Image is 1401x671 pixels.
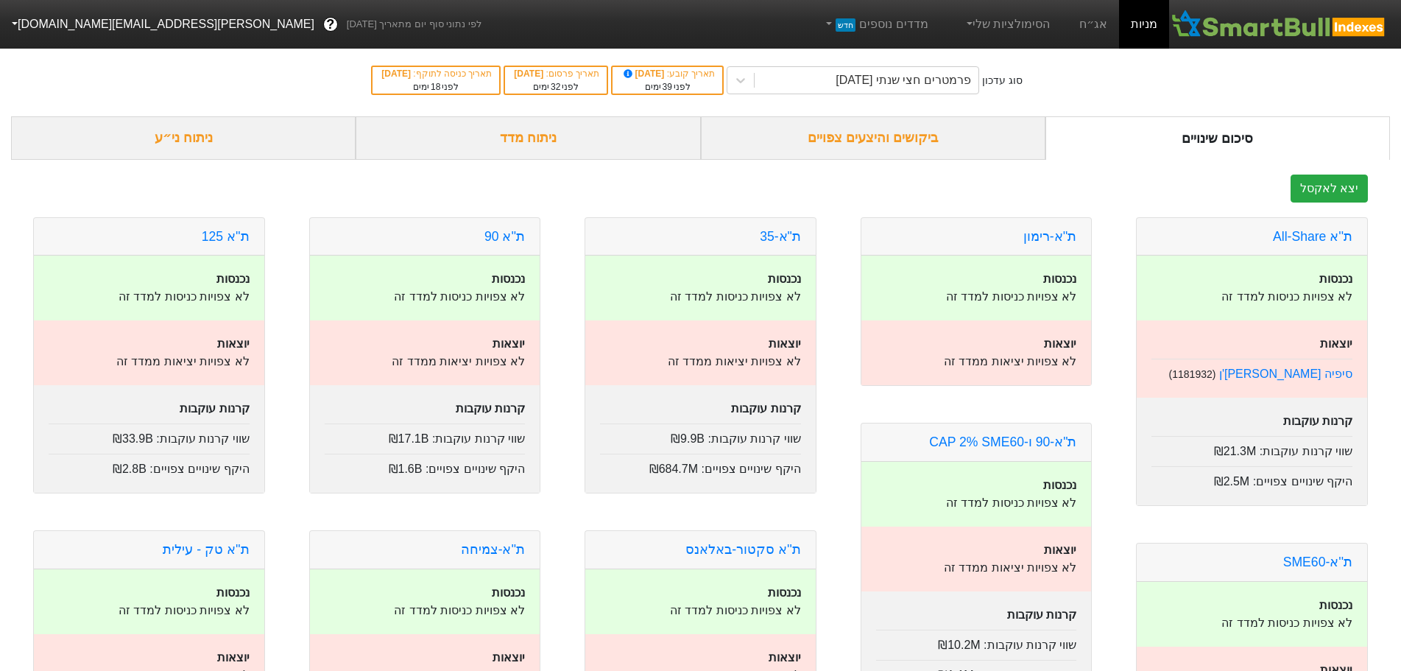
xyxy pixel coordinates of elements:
[600,602,801,619] p: לא צפויות כניסות למדד זה
[1043,479,1076,491] strong: נכנסות
[1169,10,1389,39] img: SmartBull
[356,116,700,160] div: ניתוח מדד
[216,586,250,599] strong: נכנסות
[389,463,423,475] span: ₪1.6B
[347,17,481,32] span: לפי נתוני סוף יום מתאריך [DATE]
[381,68,413,79] span: [DATE]
[600,353,801,370] p: לא צפויות יציאות ממדד זה
[1214,475,1250,488] span: ₪2.5M
[1283,415,1352,427] strong: קרנות עוקבות
[1320,337,1352,350] strong: יוצאות
[600,288,801,306] p: לא צפויות כניסות למדד זה
[493,337,525,350] strong: יוצאות
[701,116,1045,160] div: ביקושים והיצעים צפויים
[1007,608,1076,621] strong: קרנות עוקבות
[551,82,560,92] span: 32
[1043,273,1076,285] strong: נכנסות
[49,288,250,306] p: לא צפויות כניסות למדד זה
[389,432,429,445] span: ₪17.1B
[1283,555,1352,569] a: ת''א-SME60
[621,68,667,79] span: [DATE]
[1169,368,1216,380] small: ( 1181932 )
[431,82,440,92] span: 18
[461,542,526,557] a: ת''א-צמיחה
[876,288,1077,306] p: לא צפויות כניסות למדד זה
[1291,175,1368,203] button: יצא לאקסל
[49,424,250,448] div: שווי קרנות עוקבות :
[1044,337,1076,350] strong: יוצאות
[731,402,800,415] strong: קרנות עוקבות
[217,337,250,350] strong: יוצאות
[958,10,1056,39] a: הסימולציות שלי
[1151,288,1352,306] p: לא צפויות כניסות למדד זה
[671,432,705,445] span: ₪9.9B
[1319,599,1352,611] strong: נכנסות
[817,10,934,39] a: מדדים נוספיםחדש
[685,542,800,557] a: ת''א סקטור-באלאנס
[380,80,492,94] div: לפני ימים
[600,424,801,448] div: שווי קרנות עוקבות :
[1273,229,1352,244] a: ת''א All-Share
[325,602,526,619] p: לא צפויות כניסות למדד זה
[163,542,249,557] a: ת''א טק - עילית
[769,337,801,350] strong: יוצאות
[982,73,1023,88] div: סוג עדכון
[600,454,801,478] div: היקף שינויים צפויים :
[1214,445,1256,457] span: ₪21.3M
[49,454,250,478] div: היקף שינויים צפויים :
[938,639,980,651] span: ₪10.2M
[216,273,250,285] strong: נכנסות
[113,432,153,445] span: ₪33.9B
[649,463,698,475] span: ₪684.7M
[326,15,334,35] span: ?
[620,80,715,94] div: לפני ימים
[760,229,801,244] a: ת"א-35
[202,229,250,244] a: ת''א 125
[492,586,525,599] strong: נכנסות
[180,402,249,415] strong: קרנות עוקבות
[512,80,599,94] div: לפני ימים
[663,82,672,92] span: 39
[768,586,801,599] strong: נכנסות
[325,454,526,478] div: היקף שינויים צפויים :
[325,353,526,370] p: לא צפויות יציאות ממדד זה
[836,71,971,89] div: פרמטרים חצי שנתי [DATE]
[49,353,250,370] p: לא צפויות יציאות ממדד זה
[1045,116,1390,160] div: סיכום שינויים
[492,273,525,285] strong: נכנסות
[1219,368,1352,380] a: סיפיה [PERSON_NAME]'ן
[380,67,492,80] div: תאריך כניסה לתוקף :
[484,229,525,244] a: ת''א 90
[1151,466,1352,491] div: היקף שינויים צפויים :
[876,494,1077,512] p: לא צפויות כניסות למדד זה
[49,602,250,619] p: לא צפויות כניסות למדד זה
[620,67,715,80] div: תאריך קובע :
[217,651,250,664] strong: יוצאות
[769,651,801,664] strong: יוצאות
[929,435,1076,449] a: ת"א-90 ו-CAP 2% SME60
[836,18,855,32] span: חדש
[1151,614,1352,632] p: לא צפויות כניסות למדד זה
[1023,229,1077,244] a: ת''א-רימון
[1319,273,1352,285] strong: נכנסות
[1044,544,1076,556] strong: יוצאות
[1151,436,1352,460] div: שווי קרנות עוקבות :
[876,559,1077,577] p: לא צפויות יציאות ממדד זה
[876,630,1077,654] div: שווי קרנות עוקבות :
[514,68,546,79] span: [DATE]
[456,402,525,415] strong: קרנות עוקבות
[512,67,599,80] div: תאריך פרסום :
[113,463,147,475] span: ₪2.8B
[768,273,801,285] strong: נכנסות
[325,424,526,448] div: שווי קרנות עוקבות :
[493,651,525,664] strong: יוצאות
[325,288,526,306] p: לא צפויות כניסות למדד זה
[11,116,356,160] div: ניתוח ני״ע
[876,353,1077,370] p: לא צפויות יציאות ממדד זה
